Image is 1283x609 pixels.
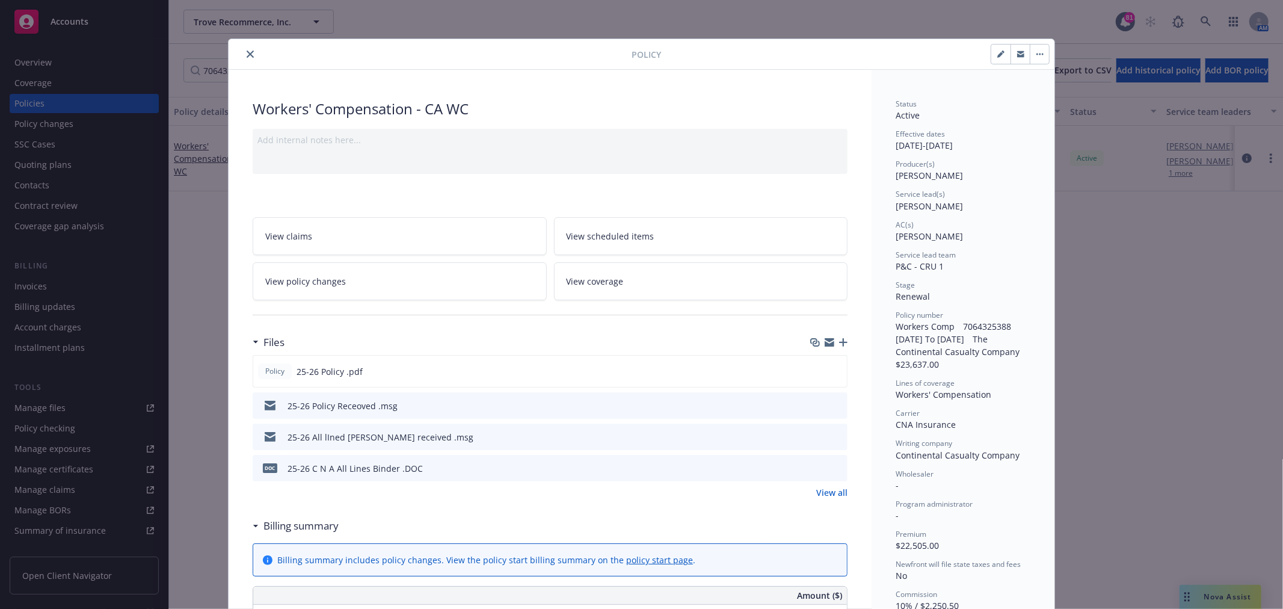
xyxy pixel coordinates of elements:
[896,189,945,199] span: Service lead(s)
[896,159,935,169] span: Producer(s)
[896,110,920,121] span: Active
[257,134,843,146] div: Add internal notes here...
[832,431,843,444] button: preview file
[896,570,907,581] span: No
[896,469,934,479] span: Wholesaler
[253,99,848,119] div: Workers' Compensation - CA WC
[253,518,339,534] div: Billing summary
[896,291,930,302] span: Renewal
[567,275,624,288] span: View coverage
[554,217,848,255] a: View scheduled items
[896,250,956,260] span: Service lead team
[896,321,1021,370] span: Workers Comp 7064325388 [DATE] To [DATE] The Continental Casualty Company $23,637.00
[797,589,842,602] span: Amount ($)
[896,230,963,242] span: [PERSON_NAME]
[896,170,963,181] span: [PERSON_NAME]
[265,230,312,243] span: View claims
[243,47,257,61] button: close
[812,365,822,378] button: download file
[896,589,937,599] span: Commission
[831,365,842,378] button: preview file
[896,499,973,509] span: Program administrator
[253,262,547,300] a: View policy changes
[253,217,547,255] a: View claims
[832,400,843,412] button: preview file
[277,554,695,566] div: Billing summary includes policy changes. View the policy start billing summary on the .
[263,366,287,377] span: Policy
[288,400,398,412] div: 25-26 Policy Receoved .msg
[813,431,822,444] button: download file
[896,559,1021,569] span: Newfront will file state taxes and fees
[632,48,661,61] span: Policy
[896,529,926,539] span: Premium
[626,554,693,566] a: policy start page
[896,378,955,388] span: Lines of coverage
[896,220,914,230] span: AC(s)
[288,431,473,444] div: 25-26 All lIned [PERSON_NAME] received .msg
[896,510,899,521] span: -
[832,462,843,475] button: preview file
[813,462,822,475] button: download file
[896,450,1020,461] span: Continental Casualty Company
[263,518,339,534] h3: Billing summary
[253,335,285,350] div: Files
[297,365,363,378] span: 25-26 Policy .pdf
[896,310,943,320] span: Policy number
[896,480,899,491] span: -
[896,540,939,551] span: $22,505.00
[896,99,917,109] span: Status
[554,262,848,300] a: View coverage
[896,129,945,139] span: Effective dates
[896,261,944,272] span: P&C - CRU 1
[896,438,952,448] span: Writing company
[567,230,654,243] span: View scheduled items
[896,408,920,418] span: Carrier
[896,419,956,430] span: CNA Insurance
[896,129,1030,152] div: [DATE] - [DATE]
[263,463,277,472] span: DOC
[896,200,963,212] span: [PERSON_NAME]
[816,486,848,499] a: View all
[288,462,423,475] div: 25-26 C N A All Lines Binder .DOC
[265,275,346,288] span: View policy changes
[813,400,822,412] button: download file
[896,388,1030,401] div: Workers' Compensation
[263,335,285,350] h3: Files
[896,280,915,290] span: Stage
